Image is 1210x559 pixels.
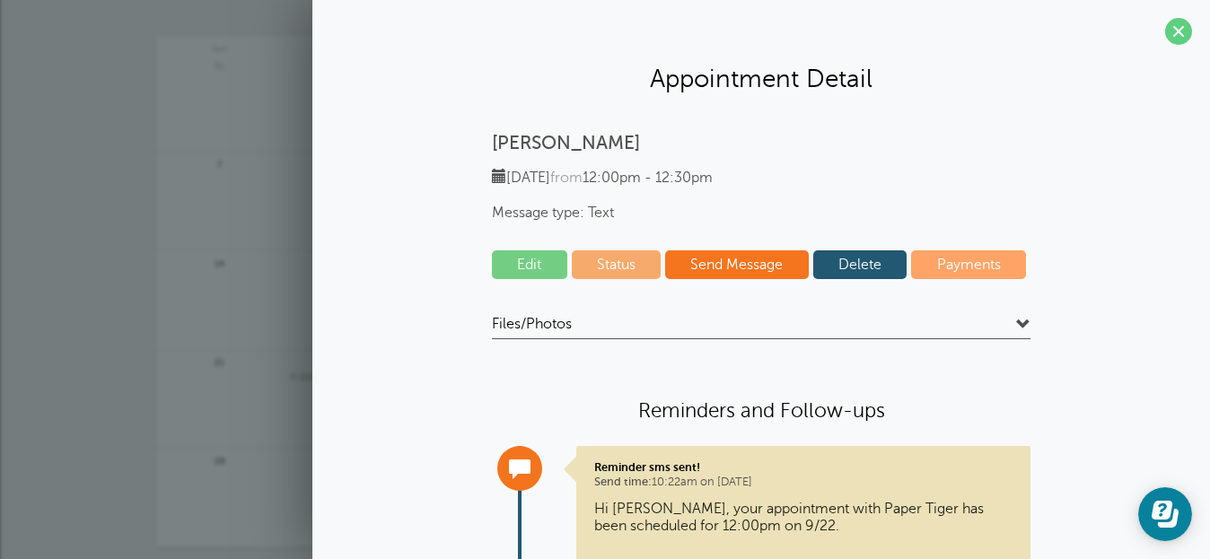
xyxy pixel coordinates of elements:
[492,250,567,279] a: Edit
[665,250,809,279] a: Send Message
[299,372,319,381] span: 12pm
[212,453,228,467] span: 28
[594,460,700,474] strong: Reminder sms sent!
[156,36,284,54] span: Sun
[492,132,1030,154] p: [PERSON_NAME]
[290,372,407,382] span: John
[594,460,1013,489] p: 10:22am on [DATE]
[813,250,907,279] a: Delete
[212,157,228,170] span: 7
[330,63,1192,94] h2: Appointment Detail
[212,354,228,368] span: 21
[492,315,572,333] span: Files/Photos
[594,476,652,488] span: Send time:
[572,250,662,279] a: Status
[212,256,228,269] span: 14
[911,250,1026,279] a: Payments
[550,170,583,186] span: from
[212,58,228,72] span: 31
[285,36,412,54] span: Mon
[492,397,1030,424] h4: Reminders and Follow-ups
[492,170,713,186] span: [DATE] 12:00pm - 12:30pm
[492,205,1030,222] span: Message type: Text
[1138,487,1192,541] iframe: Resource center
[290,372,407,382] a: 12pm[PERSON_NAME]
